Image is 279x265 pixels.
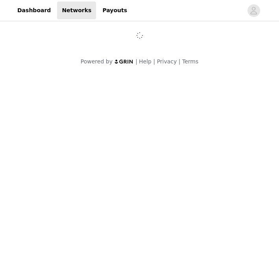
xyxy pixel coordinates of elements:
[153,58,155,65] span: |
[157,58,177,65] a: Privacy
[139,58,152,65] a: Help
[179,58,181,65] span: |
[114,59,134,64] img: logo
[13,2,55,19] a: Dashboard
[135,58,137,65] span: |
[81,58,113,65] span: Powered by
[182,58,198,65] a: Terms
[250,4,257,17] div: avatar
[98,2,132,19] a: Payouts
[57,2,96,19] a: Networks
